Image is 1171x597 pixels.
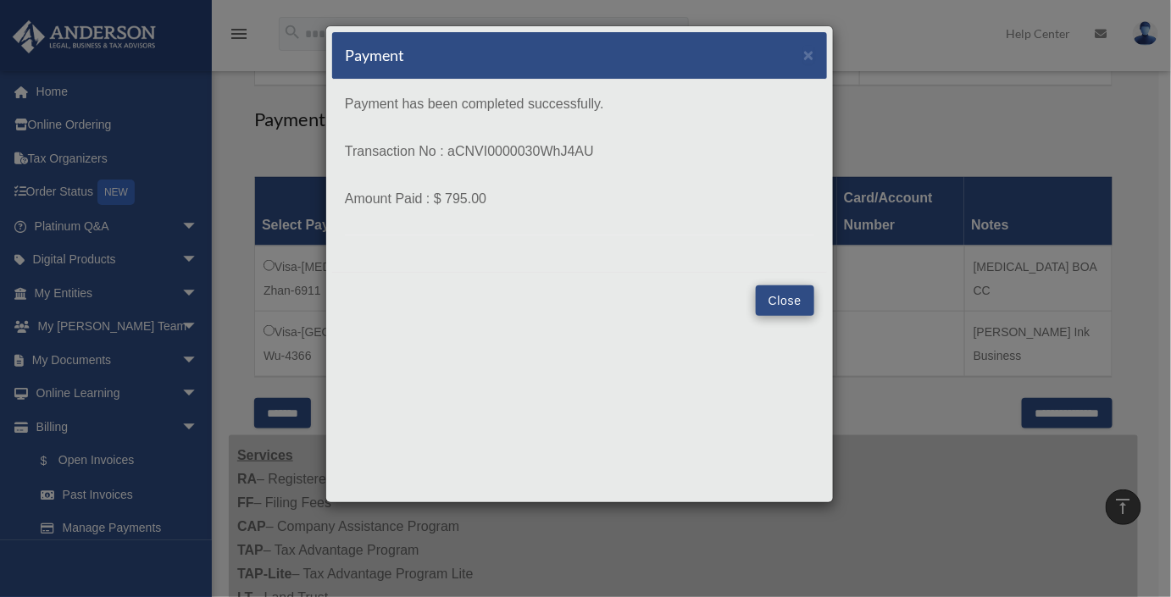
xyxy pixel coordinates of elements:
p: Amount Paid : $ 795.00 [345,187,814,211]
p: Transaction No : aCNVI0000030WhJ4AU [345,140,814,163]
button: Close [756,285,814,316]
span: × [803,45,814,64]
p: Payment has been completed successfully. [345,92,814,116]
h5: Payment [345,45,404,66]
button: Close [803,46,814,64]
